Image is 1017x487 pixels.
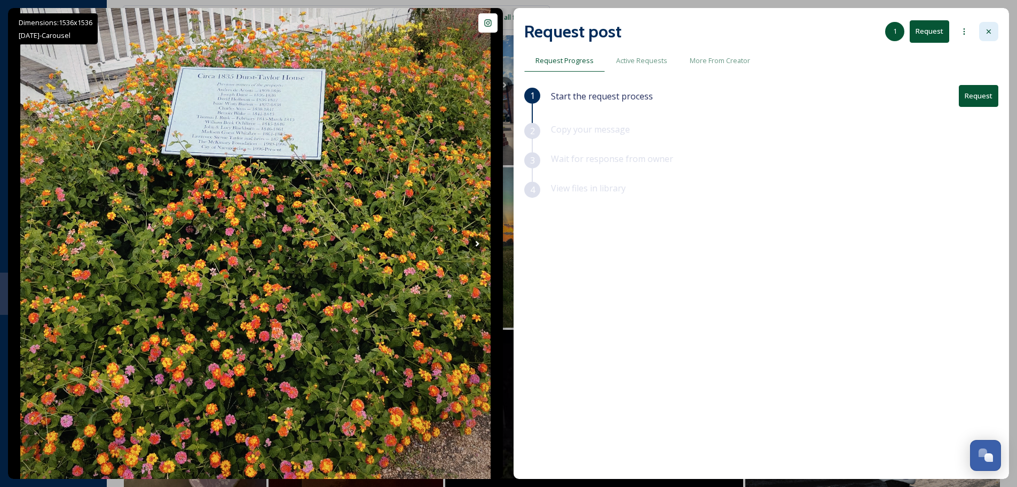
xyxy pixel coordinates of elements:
[616,56,667,66] span: Active Requests
[530,125,535,137] span: 2
[19,30,70,40] span: [DATE] - Carousel
[959,85,998,107] button: Request
[19,18,92,27] span: Dimensions: 1536 x 1536
[530,89,535,102] span: 1
[535,56,594,66] span: Request Progress
[551,182,626,194] span: View files in library
[551,123,630,135] span: Copy your message
[530,183,535,196] span: 4
[524,19,621,44] h2: Request post
[910,20,949,42] button: Request
[551,90,653,103] span: Start the request process
[551,153,673,165] span: Wait for response from owner
[530,154,535,167] span: 3
[970,440,1001,471] button: Open Chat
[893,26,897,36] span: 1
[20,8,491,479] img: Native plants are thriving at the Durst-Taylor House & Gardens! Our team is freshening up the kit...
[690,56,750,66] span: More From Creator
